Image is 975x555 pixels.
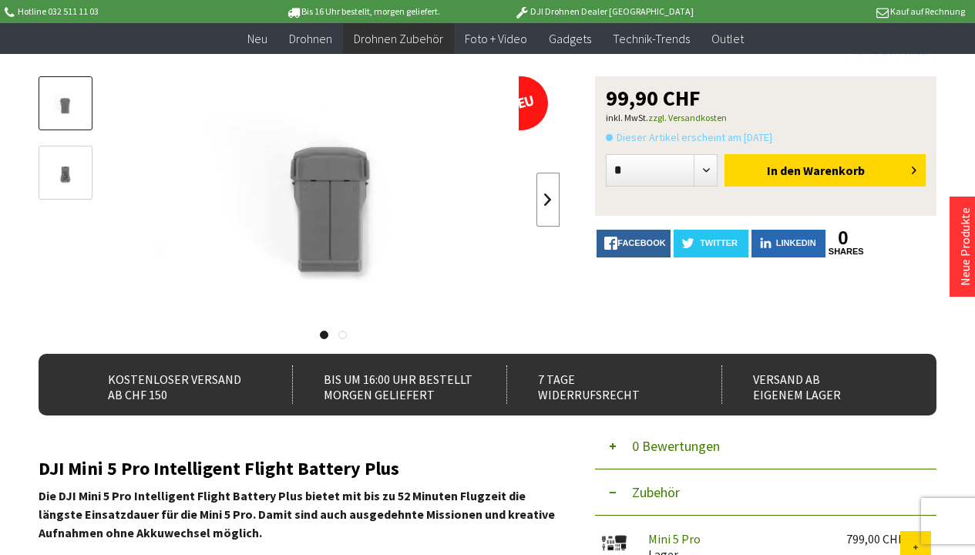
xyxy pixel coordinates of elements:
[606,109,926,127] p: inkl. MwSt.
[725,2,965,21] p: Kauf auf Rechnung
[700,238,738,247] span: twitter
[674,230,748,257] a: twitter
[701,23,755,55] a: Outlet
[465,31,527,46] span: Foto + Video
[602,23,701,55] a: Technik-Trends
[247,31,267,46] span: Neu
[648,112,727,123] a: zzgl. Versandkosten
[483,2,724,21] p: DJI Drohnen Dealer [GEOGRAPHIC_DATA]
[39,459,560,479] h2: DJI Mini 5 Pro Intelligent Flight Battery Plus
[243,2,483,21] p: Bis 16 Uhr bestellt, morgen geliefert.
[617,238,665,247] span: facebook
[506,365,695,404] div: 7 Tage Widerrufsrecht
[292,365,481,404] div: Bis um 16:00 Uhr bestellt Morgen geliefert
[803,163,865,178] span: Warenkorb
[43,89,88,119] img: Vorschau: Mini 5 Pro Intelligent Flight Battery Plus
[538,23,602,55] a: Gadgets
[725,154,926,187] button: In den Warenkorb
[606,128,772,146] span: Dieser Artikel erscheint am [DATE]
[597,230,671,257] a: facebook
[39,488,555,540] strong: Die DJI Mini 5 Pro Intelligent Flight Battery Plus bietet mit bis zu 52 Minuten Flugzeit die läng...
[613,31,690,46] span: Technik-Trends
[606,87,701,109] span: 99,90 CHF
[354,31,443,46] span: Drohnen Zubehör
[846,531,900,547] div: 799,00 CHF
[957,207,973,286] a: Neue Produkte
[595,423,936,469] button: 0 Bewertungen
[829,247,858,257] a: shares
[721,365,910,404] div: Versand ab eigenem Lager
[149,76,519,323] img: Mini 5 Pro Intelligent Flight Battery Plus
[278,23,343,55] a: Drohnen
[549,31,591,46] span: Gadgets
[767,163,801,178] span: In den
[751,230,825,257] a: LinkedIn
[829,230,858,247] a: 0
[289,31,332,46] span: Drohnen
[237,23,278,55] a: Neu
[77,365,266,404] div: Kostenloser Versand ab CHF 150
[2,2,243,21] p: Hotline 032 511 11 03
[454,23,538,55] a: Foto + Video
[711,31,744,46] span: Outlet
[343,23,454,55] a: Drohnen Zubehör
[595,469,936,516] button: Zubehör
[648,531,701,547] a: Mini 5 Pro
[776,238,816,247] span: LinkedIn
